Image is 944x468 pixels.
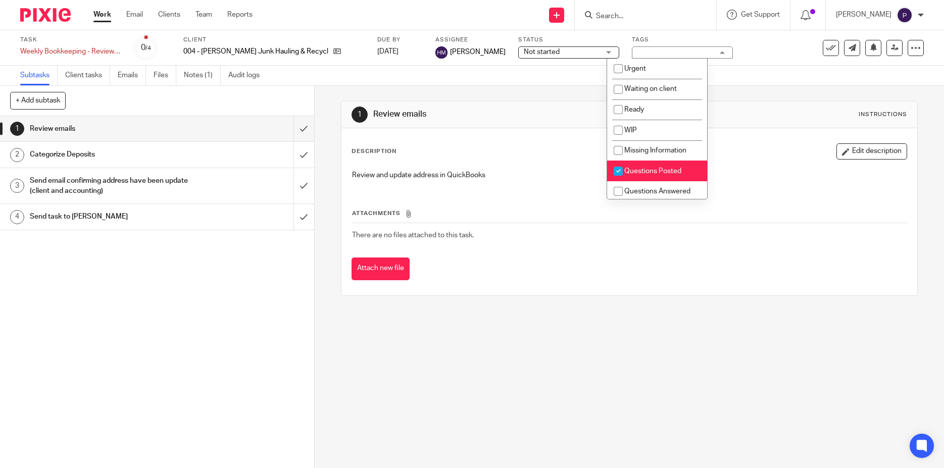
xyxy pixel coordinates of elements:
div: Weekly Bookkeeping - Review Emails Updates and QBO Deposits [20,46,121,57]
span: Get Support [741,11,780,18]
span: [PERSON_NAME] [450,47,506,57]
div: 4 [10,210,24,224]
h1: Send task to [PERSON_NAME] [30,209,199,224]
a: Audit logs [228,66,267,85]
a: Emails [118,66,146,85]
a: Work [93,10,111,20]
div: Instructions [859,111,907,119]
span: Urgent [624,65,646,72]
span: Questions Answered [624,188,690,195]
div: 3 [10,179,24,193]
label: Client [183,36,365,44]
span: Ready [624,106,644,113]
span: WIP [624,127,637,134]
small: /4 [145,45,151,51]
div: 1 [10,122,24,136]
a: Clients [158,10,180,20]
span: Attachments [352,211,401,216]
a: Notes (1) [184,66,221,85]
h1: Send email confirming address have been update (client and accounting) [30,173,199,199]
label: Task [20,36,121,44]
div: 0 [141,42,151,54]
a: Client tasks [65,66,110,85]
div: 1 [352,107,368,123]
span: Not started [524,48,560,56]
h1: Review emails [30,121,199,136]
input: Search [595,12,686,21]
img: Pixie [20,8,71,22]
label: Tags [632,36,733,44]
span: Missing Information [624,147,686,154]
div: 2 [10,148,24,162]
label: Assignee [435,36,506,44]
p: Review and update address in QuickBooks [352,170,907,180]
a: Files [154,66,176,85]
h1: Review emails [373,109,651,120]
h1: Categorize Deposits [30,147,199,162]
p: [PERSON_NAME] [836,10,891,20]
img: svg%3E [435,46,448,59]
button: + Add subtask [10,92,66,109]
a: Reports [227,10,253,20]
span: [DATE] [377,48,399,55]
button: Edit description [836,143,907,160]
span: Waiting on client [624,85,677,92]
label: Status [518,36,619,44]
button: Attach new file [352,257,410,280]
span: There are no files attached to this task. [352,232,474,239]
label: Due by [377,36,423,44]
img: svg%3E [897,7,913,23]
span: Questions Posted [624,168,681,175]
p: Description [352,147,396,155]
a: Subtasks [20,66,58,85]
p: 004 - [PERSON_NAME] Junk Hauling & Recycling LLC [183,46,328,57]
a: Email [126,10,143,20]
a: Team [195,10,212,20]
